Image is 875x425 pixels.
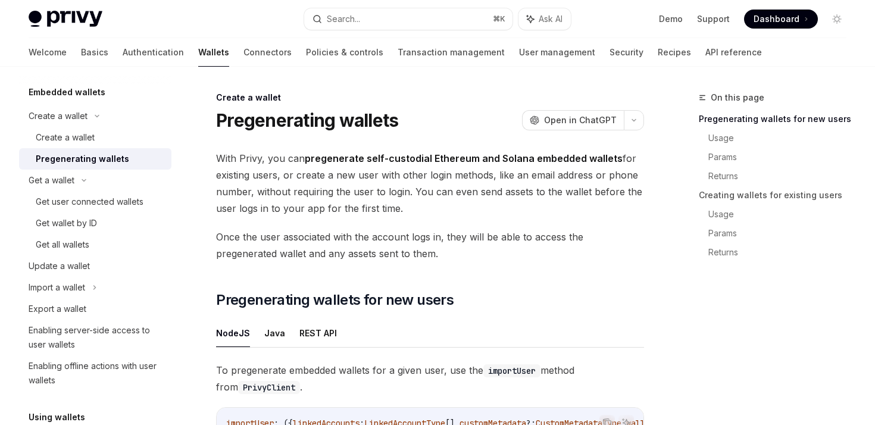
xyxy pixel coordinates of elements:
[610,38,643,67] a: Security
[29,323,164,352] div: Enabling server-side access to user wallets
[19,255,171,277] a: Update a wallet
[216,92,644,104] div: Create a wallet
[216,229,644,262] span: Once the user associated with the account logs in, they will be able to access the pregenerated w...
[216,290,454,310] span: Pregenerating wallets for new users
[519,38,595,67] a: User management
[522,110,624,130] button: Open in ChatGPT
[36,237,89,252] div: Get all wallets
[708,167,856,186] a: Returns
[659,13,683,25] a: Demo
[708,243,856,262] a: Returns
[216,150,644,217] span: With Privy, you can for existing users, or create a new user with other login methods, like an em...
[699,110,856,129] a: Pregenerating wallets for new users
[238,381,300,394] code: PrivyClient
[708,224,856,243] a: Params
[29,359,164,387] div: Enabling offline actions with user wallets
[264,319,285,347] button: Java
[36,216,97,230] div: Get wallet by ID
[539,13,562,25] span: Ask AI
[198,38,229,67] a: Wallets
[29,280,85,295] div: Import a wallet
[29,11,102,27] img: light logo
[36,130,95,145] div: Create a wallet
[304,8,512,30] button: Search...⌘K
[29,38,67,67] a: Welcome
[493,14,505,24] span: ⌘ K
[708,129,856,148] a: Usage
[243,38,292,67] a: Connectors
[483,364,540,377] code: importUser
[19,191,171,212] a: Get user connected wallets
[19,148,171,170] a: Pregenerating wallets
[29,259,90,273] div: Update a wallet
[518,8,571,30] button: Ask AI
[19,234,171,255] a: Get all wallets
[29,109,87,123] div: Create a wallet
[36,195,143,209] div: Get user connected wallets
[216,362,644,395] span: To pregenerate embedded wallets for a given user, use the method from .
[19,212,171,234] a: Get wallet by ID
[81,38,108,67] a: Basics
[544,114,617,126] span: Open in ChatGPT
[711,90,764,105] span: On this page
[29,173,74,187] div: Get a wallet
[658,38,691,67] a: Recipes
[327,12,360,26] div: Search...
[827,10,846,29] button: Toggle dark mode
[29,85,105,99] h5: Embedded wallets
[708,148,856,167] a: Params
[306,38,383,67] a: Policies & controls
[697,13,730,25] a: Support
[216,319,250,347] button: NodeJS
[398,38,505,67] a: Transaction management
[19,127,171,148] a: Create a wallet
[29,302,86,316] div: Export a wallet
[754,13,799,25] span: Dashboard
[29,410,85,424] h5: Using wallets
[299,319,337,347] button: REST API
[19,298,171,320] a: Export a wallet
[123,38,184,67] a: Authentication
[19,355,171,391] a: Enabling offline actions with user wallets
[708,205,856,224] a: Usage
[36,152,129,166] div: Pregenerating wallets
[744,10,818,29] a: Dashboard
[305,152,623,164] strong: pregenerate self-custodial Ethereum and Solana embedded wallets
[699,186,856,205] a: Creating wallets for existing users
[19,320,171,355] a: Enabling server-side access to user wallets
[216,110,398,131] h1: Pregenerating wallets
[705,38,762,67] a: API reference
